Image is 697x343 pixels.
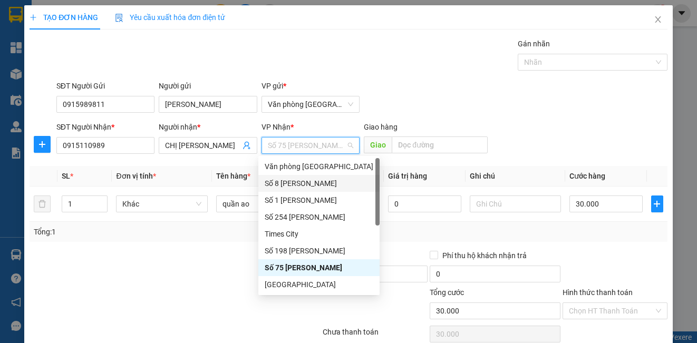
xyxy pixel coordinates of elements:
input: Dọc đường [392,136,488,153]
span: Giao [364,136,392,153]
span: plus [34,140,50,149]
div: Đại học Phương Đông [258,276,380,293]
button: delete [34,195,51,212]
span: Cước hàng [569,172,605,180]
div: Số 254 [PERSON_NAME] [265,211,373,223]
th: Ghi chú [466,166,565,187]
span: Đơn vị tính [116,172,156,180]
div: Số 1 Lê Hồng Phong [258,192,380,209]
button: plus [34,136,51,153]
input: Ghi Chú [470,195,561,212]
h2: VP Nhận: Số 8 [PERSON_NAME] [55,75,255,142]
div: Người gửi [159,80,257,92]
label: Hình thức thanh toán [563,288,633,297]
div: [GEOGRAPHIC_DATA] [265,279,373,290]
span: plus [652,200,663,208]
span: VP Nhận [262,123,291,131]
span: Khác [122,196,201,212]
span: Văn phòng Nam Định [268,96,353,112]
div: Số 254 Lê Thanh Nghị [258,209,380,226]
span: Giao hàng [364,123,398,131]
div: Số 75 [PERSON_NAME] [265,262,373,273]
span: Tên hàng [216,172,250,180]
div: Số 8 [PERSON_NAME] [265,178,373,189]
span: Số 75 Trần Thái Tông [268,138,353,153]
div: Số 198 [PERSON_NAME] [265,245,373,257]
input: VD: Bàn, Ghế [216,195,307,212]
label: Gán nhãn [518,40,550,48]
button: Close [643,5,673,35]
b: Phúc Lộc Thọ Limousine [40,8,117,72]
span: Giá trị hàng [388,172,427,180]
img: icon [115,14,123,22]
button: plus [651,195,663,212]
div: Times City [265,228,373,240]
span: SL [62,172,70,180]
span: Tổng cước [430,288,464,297]
h2: FUQXJE7X [6,75,85,93]
div: Số 1 [PERSON_NAME] [265,194,373,206]
span: close [654,15,662,24]
span: user-add [243,141,251,150]
img: logo.jpg [6,16,35,68]
span: Phí thu hộ khách nhận trả [438,250,531,261]
div: Số 8 Tôn Thất Thuyết [258,175,380,192]
span: TẠO ĐƠN HÀNG [30,13,98,22]
div: Văn phòng Nam Định [258,158,380,175]
div: SĐT Người Gửi [56,80,154,92]
b: [DOMAIN_NAME] [140,8,255,26]
span: plus [30,14,37,21]
input: 0 [388,195,461,212]
span: Yêu cầu xuất hóa đơn điện tử [115,13,225,22]
div: Người nhận [159,121,257,133]
div: Tổng: 1 [34,226,270,238]
div: Times City [258,226,380,242]
div: SĐT Người Nhận [56,121,154,133]
div: Văn phòng [GEOGRAPHIC_DATA] [265,161,373,172]
div: Số 198 Trần Khát Chân [258,242,380,259]
div: Số 75 Trần Thái Tông [258,259,380,276]
div: VP gửi [262,80,360,92]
